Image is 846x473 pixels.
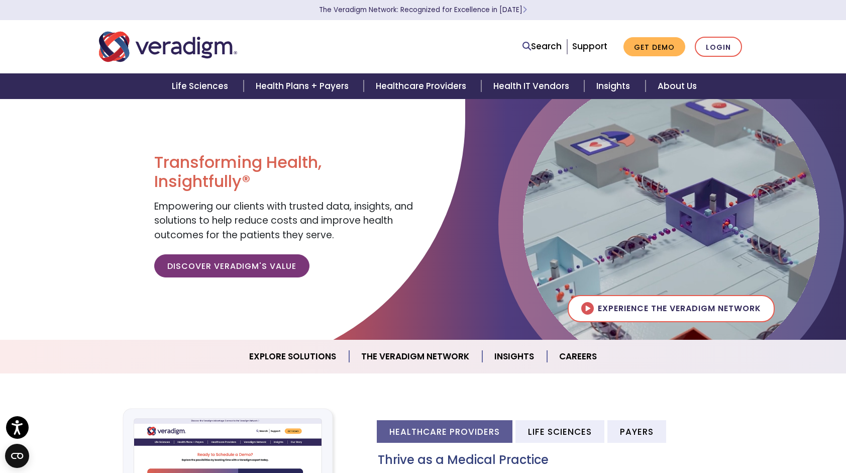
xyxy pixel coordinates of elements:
a: About Us [646,73,709,99]
a: Health IT Vendors [481,73,584,99]
li: Life Sciences [515,420,604,443]
a: Support [572,40,607,52]
span: Empowering our clients with trusted data, insights, and solutions to help reduce costs and improv... [154,200,413,242]
a: Get Demo [623,37,685,57]
a: Healthcare Providers [364,73,481,99]
a: Life Sciences [160,73,243,99]
li: Healthcare Providers [377,420,512,443]
a: The Veradigm Network: Recognized for Excellence in [DATE]Learn More [319,5,527,15]
img: Veradigm logo [99,30,237,63]
a: Insights [482,344,547,369]
a: Careers [547,344,609,369]
a: Search [522,40,562,53]
iframe: Drift Chat Widget [653,401,834,461]
button: Open CMP widget [5,444,29,468]
span: Learn More [522,5,527,15]
a: Login [695,37,742,57]
a: Insights [584,73,645,99]
a: Discover Veradigm's Value [154,254,309,277]
a: Explore Solutions [237,344,349,369]
a: Health Plans + Payers [244,73,364,99]
li: Payers [607,420,666,443]
h3: Thrive as a Medical Practice [378,453,747,467]
h1: Transforming Health, Insightfully® [154,153,415,192]
a: The Veradigm Network [349,344,482,369]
